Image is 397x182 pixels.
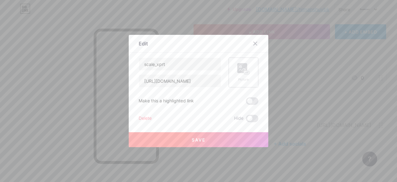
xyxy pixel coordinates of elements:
div: Make this a highlighted link [139,97,194,105]
input: URL [139,75,221,87]
div: Picture [237,77,250,82]
span: Hide [234,115,243,122]
button: Save [129,132,268,147]
div: Delete [139,115,152,122]
span: Save [192,137,206,142]
input: Title [139,58,221,70]
div: Edit [139,40,148,47]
